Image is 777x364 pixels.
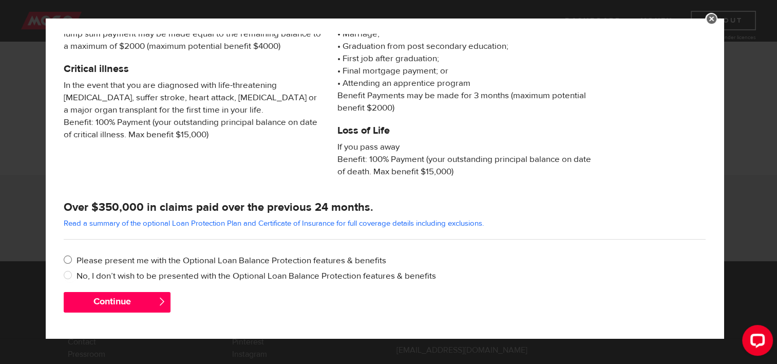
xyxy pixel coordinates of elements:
[64,292,170,313] button: Continue
[734,321,777,364] iframe: LiveChat chat widget
[64,79,322,141] span: In the event that you are diagnosed with life-threatening [MEDICAL_DATA], suffer stroke, heart at...
[77,254,706,267] label: Please present me with the Optional Loan Balance Protection features & benefits
[64,219,484,228] a: Read a summary of the optional Loan Protection Plan and Certificate of Insurance for full coverag...
[337,124,596,137] h5: Loss of Life
[77,270,706,282] label: No, I don’t wish to be presented with the Optional Loan Balance Protection features & benefits
[64,254,77,267] input: Please present me with the Optional Loan Balance Protection features & benefits
[64,200,706,214] h4: Over $350,000 in claims paid over the previous 24 months.
[337,141,596,178] span: If you pass away Benefit: 100% Payment (your outstanding principal balance on date of death. Max ...
[64,270,77,283] input: No, I don’t wish to be presented with the Optional Loan Balance Protection features & benefits
[64,63,322,75] h5: Critical illness
[158,297,166,306] span: 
